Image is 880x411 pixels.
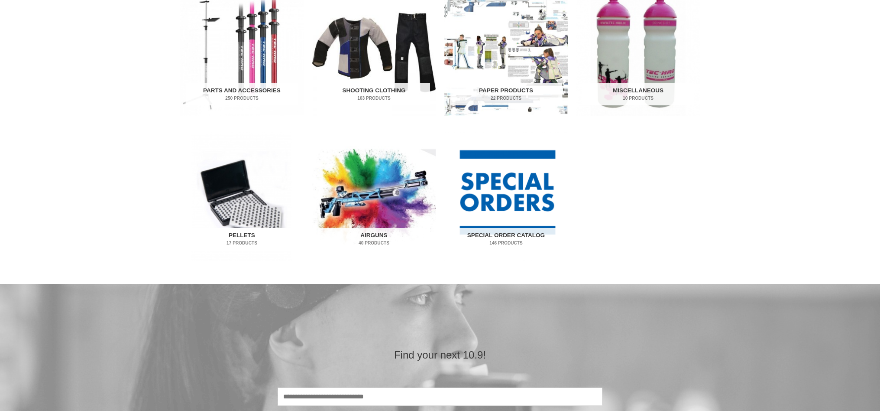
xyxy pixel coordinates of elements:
mark: 40 Products [318,240,430,246]
h2: Miscellaneous [582,83,694,106]
h2: Pellets [186,228,298,251]
h2: Shooting Clothing [318,83,430,106]
mark: 250 Products [186,95,298,101]
img: Pellets [180,132,304,261]
h2: Find your next 10.9! [278,348,602,362]
mark: 103 Products [318,95,430,101]
h2: Special Order Catalog [450,228,562,251]
a: Visit product category Special Order Catalog [444,132,568,261]
h2: Paper Products [450,83,562,106]
mark: 146 Products [450,240,562,246]
img: Special Order Catalog [444,132,568,261]
h2: Airguns [318,228,430,251]
h2: Parts and Accessories [186,83,298,106]
a: Visit product category Airguns [312,132,436,261]
a: Visit product category Pellets [180,132,304,261]
mark: 10 Products [582,95,694,101]
img: Airguns [312,132,436,261]
mark: 22 Products [450,95,562,101]
mark: 17 Products [186,240,298,246]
